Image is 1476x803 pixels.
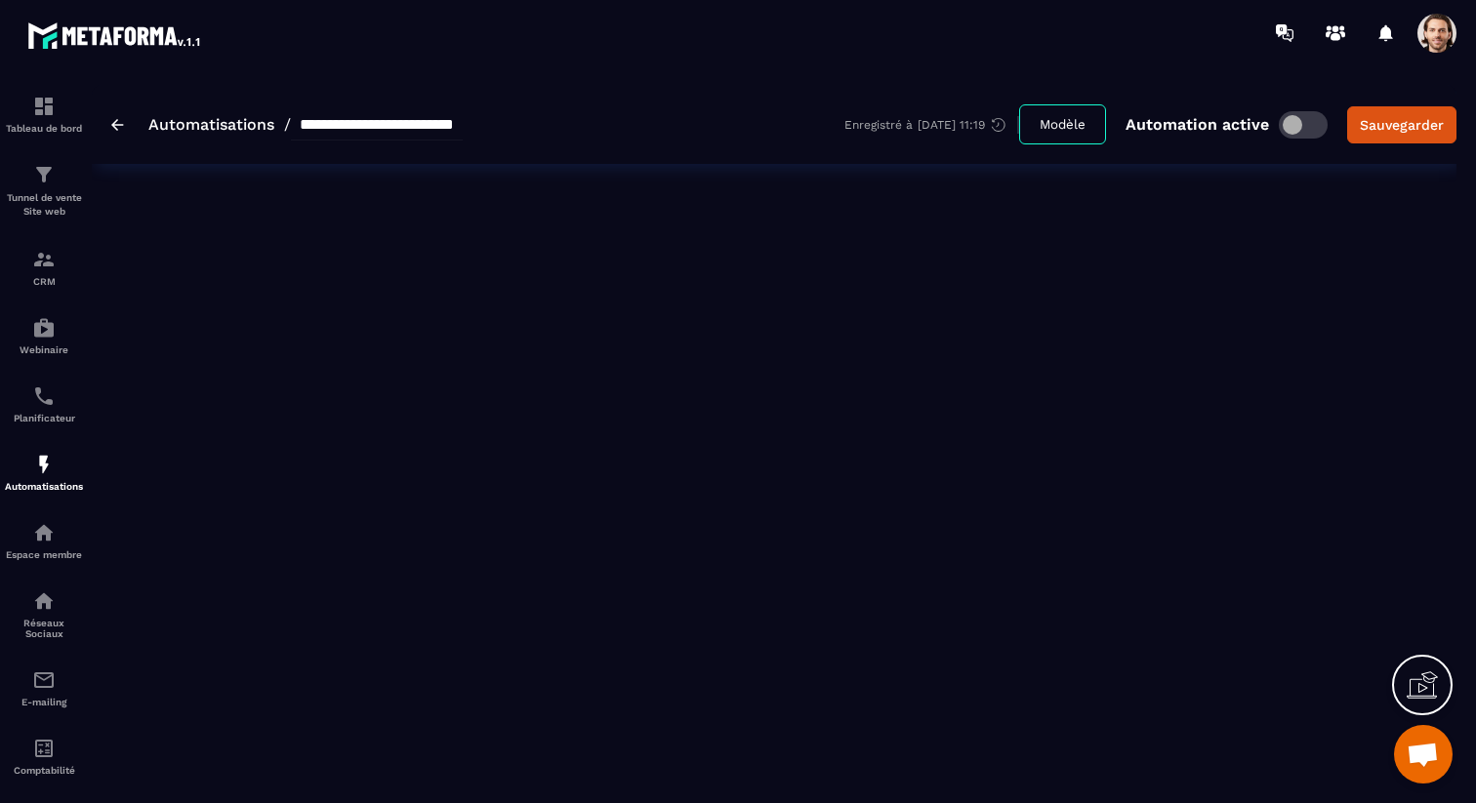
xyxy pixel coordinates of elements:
p: [DATE] 11:19 [918,118,985,132]
p: CRM [5,276,83,287]
a: Automatisations [148,115,274,134]
p: Automatisations [5,481,83,492]
img: social-network [32,589,56,613]
a: formationformationTunnel de vente Site web [5,148,83,233]
div: Sauvegarder [1360,115,1444,135]
a: emailemailE-mailing [5,654,83,722]
p: Tunnel de vente Site web [5,191,83,219]
img: formation [32,248,56,271]
a: automationsautomationsAutomatisations [5,438,83,506]
a: accountantaccountantComptabilité [5,722,83,790]
p: Espace membre [5,549,83,560]
p: Planificateur [5,413,83,423]
button: Sauvegarder [1347,106,1456,143]
p: Webinaire [5,344,83,355]
p: Automation active [1126,115,1269,134]
p: Comptabilité [5,765,83,776]
img: automations [32,453,56,476]
img: accountant [32,737,56,760]
a: schedulerschedulerPlanificateur [5,370,83,438]
img: formation [32,163,56,186]
img: arrow [111,119,124,131]
a: automationsautomationsWebinaire [5,301,83,370]
a: automationsautomationsEspace membre [5,506,83,575]
span: / [284,115,291,134]
p: Tableau de bord [5,123,83,134]
p: Réseaux Sociaux [5,618,83,639]
div: Ouvrir le chat [1394,725,1453,783]
div: Enregistré à [844,116,1019,134]
img: automations [32,521,56,544]
button: Modèle [1019,104,1106,144]
img: logo [27,18,203,53]
a: formationformationCRM [5,233,83,301]
img: email [32,668,56,692]
p: E-mailing [5,697,83,707]
img: automations [32,316,56,340]
img: scheduler [32,384,56,408]
img: formation [32,95,56,118]
a: formationformationTableau de bord [5,80,83,148]
a: social-networksocial-networkRéseaux Sociaux [5,575,83,654]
